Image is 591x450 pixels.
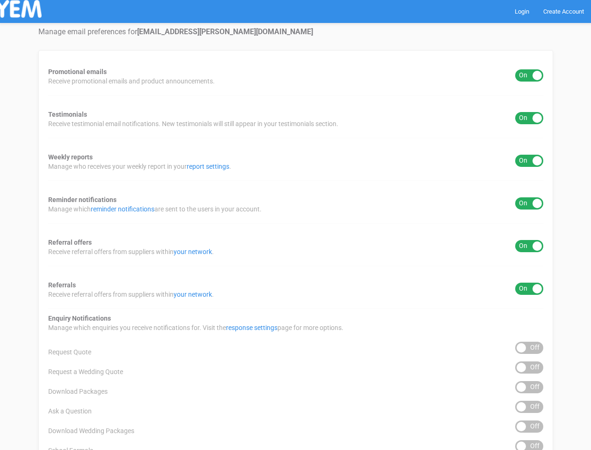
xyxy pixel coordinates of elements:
[48,426,134,435] span: Download Wedding Packages
[48,239,92,246] strong: Referral offers
[48,281,76,289] strong: Referrals
[137,27,313,36] strong: [EMAIL_ADDRESS][PERSON_NAME][DOMAIN_NAME]
[48,196,117,203] strong: Reminder notifications
[48,76,215,86] span: Receive promotional emails and product announcements.
[48,406,92,416] span: Ask a Question
[48,119,338,128] span: Receive testimonial email notifications. New testimonials will still appear in your testimonials ...
[48,387,108,396] span: Download Packages
[174,248,212,255] a: your network
[48,68,107,75] strong: Promotional emails
[48,290,214,299] span: Receive referral offers from suppliers within .
[48,153,93,161] strong: Weekly reports
[48,315,111,322] strong: Enquiry Notifications
[226,324,277,331] a: response settings
[48,162,231,171] span: Manage who receives your weekly report in your .
[48,247,214,256] span: Receive referral offers from suppliers within .
[48,204,262,214] span: Manage which are sent to the users in your account.
[187,163,229,170] a: report settings
[48,323,343,332] span: Manage which enquiries you receive notifications for. Visit the page for more options.
[48,367,123,376] span: Request a Wedding Quote
[91,205,154,213] a: reminder notifications
[48,347,91,357] span: Request Quote
[38,28,553,36] h4: Manage email preferences for
[48,111,87,118] strong: Testimonials
[174,291,212,298] a: your network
